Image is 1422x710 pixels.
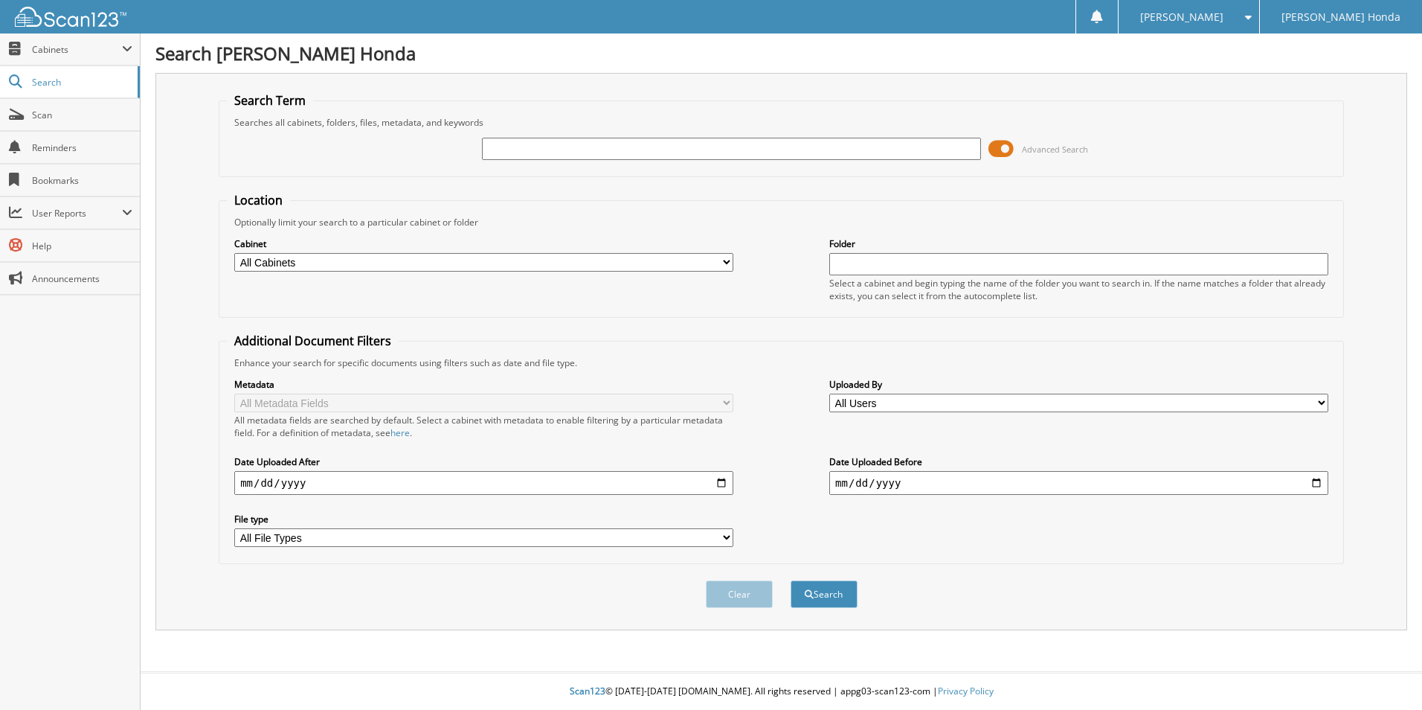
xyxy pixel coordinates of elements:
[234,513,733,525] label: File type
[227,116,1336,129] div: Searches all cabinets, folders, files, metadata, and keywords
[938,685,994,697] a: Privacy Policy
[227,356,1336,369] div: Enhance your search for specific documents using filters such as date and file type.
[829,378,1328,391] label: Uploaded By
[227,192,290,208] legend: Location
[32,141,132,154] span: Reminders
[234,471,733,495] input: start
[829,471,1328,495] input: end
[227,333,399,349] legend: Additional Document Filters
[1281,13,1400,22] span: [PERSON_NAME] Honda
[32,207,122,220] span: User Reports
[829,455,1328,468] label: Date Uploaded Before
[570,685,605,697] span: Scan123
[32,109,132,121] span: Scan
[32,76,130,89] span: Search
[32,43,122,56] span: Cabinets
[829,237,1328,250] label: Folder
[227,216,1336,228] div: Optionally limit your search to a particular cabinet or folder
[141,674,1422,710] div: © [DATE]-[DATE] [DOMAIN_NAME]. All rights reserved | appg03-scan123-com |
[234,237,733,250] label: Cabinet
[1022,144,1088,155] span: Advanced Search
[234,414,733,439] div: All metadata fields are searched by default. Select a cabinet with metadata to enable filtering b...
[390,426,410,439] a: here
[32,240,132,252] span: Help
[155,41,1407,65] h1: Search [PERSON_NAME] Honda
[829,277,1328,302] div: Select a cabinet and begin typing the name of the folder you want to search in. If the name match...
[234,455,733,468] label: Date Uploaded After
[32,272,132,285] span: Announcements
[706,581,773,608] button: Clear
[791,581,858,608] button: Search
[227,92,313,109] legend: Search Term
[234,378,733,391] label: Metadata
[32,174,132,187] span: Bookmarks
[15,7,126,27] img: scan123-logo-white.svg
[1140,13,1223,22] span: [PERSON_NAME]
